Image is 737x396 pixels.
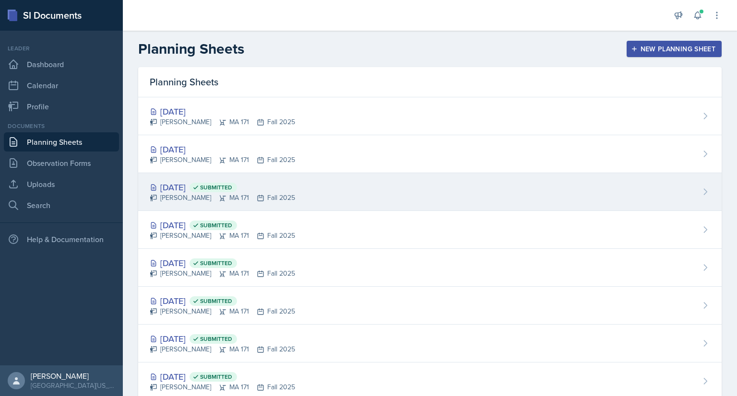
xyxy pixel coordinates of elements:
div: [DATE] [150,370,295,383]
a: Dashboard [4,55,119,74]
div: [PERSON_NAME] MA 171 Fall 2025 [150,306,295,316]
a: Observation Forms [4,153,119,173]
div: New Planning Sheet [633,45,715,53]
div: [PERSON_NAME] MA 171 Fall 2025 [150,155,295,165]
div: [PERSON_NAME] MA 171 Fall 2025 [150,382,295,392]
div: [PERSON_NAME] MA 171 Fall 2025 [150,193,295,203]
div: [DATE] [150,219,295,232]
span: Submitted [200,259,232,267]
div: Help & Documentation [4,230,119,249]
a: Profile [4,97,119,116]
button: New Planning Sheet [627,41,722,57]
span: Submitted [200,297,232,305]
a: [DATE] Submitted [PERSON_NAME]MA 171Fall 2025 [138,287,722,325]
div: [PERSON_NAME] MA 171 Fall 2025 [150,231,295,241]
a: Calendar [4,76,119,95]
div: [PERSON_NAME] MA 171 Fall 2025 [150,344,295,354]
a: Planning Sheets [4,132,119,151]
div: [PERSON_NAME] MA 171 Fall 2025 [150,268,295,279]
a: Uploads [4,175,119,194]
div: Leader [4,44,119,53]
span: Submitted [200,335,232,343]
div: [DATE] [150,332,295,345]
a: [DATE] Submitted [PERSON_NAME]MA 171Fall 2025 [138,325,722,362]
a: [DATE] [PERSON_NAME]MA 171Fall 2025 [138,135,722,173]
div: [DATE] [150,256,295,269]
div: [DATE] [150,294,295,307]
div: [GEOGRAPHIC_DATA][US_STATE] in [GEOGRAPHIC_DATA] [31,381,115,390]
span: Submitted [200,373,232,381]
a: [DATE] Submitted [PERSON_NAME]MA 171Fall 2025 [138,173,722,211]
a: [DATE] [PERSON_NAME]MA 171Fall 2025 [138,97,722,135]
span: Submitted [200,221,232,229]
div: [DATE] [150,105,295,118]
div: [PERSON_NAME] [31,371,115,381]
a: Search [4,196,119,215]
span: Submitted [200,184,232,191]
a: [DATE] Submitted [PERSON_NAME]MA 171Fall 2025 [138,211,722,249]
a: [DATE] Submitted [PERSON_NAME]MA 171Fall 2025 [138,249,722,287]
div: [PERSON_NAME] MA 171 Fall 2025 [150,117,295,127]
div: Documents [4,122,119,130]
h2: Planning Sheets [138,40,244,58]
div: Planning Sheets [138,67,722,97]
div: [DATE] [150,143,295,156]
div: [DATE] [150,181,295,194]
